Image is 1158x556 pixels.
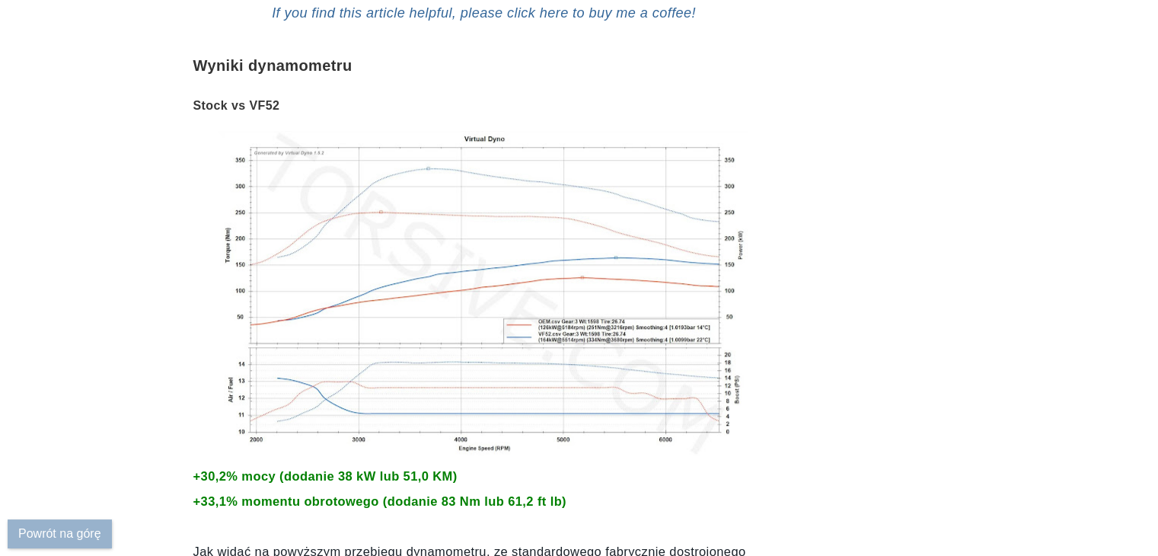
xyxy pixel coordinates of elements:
img: Hamownia seryjna kontra VF52 [218,131,751,455]
font: Stock vs VF52 [193,99,280,112]
font: Wyniki dynamometru [193,57,353,74]
font: +30,2% mocy (dodanie 38 kW lub 51,0 KM) [193,469,458,483]
font: +33,1% momentu obrotowego (dodanie 83 Nm lub 61,2 ft lb) [193,494,566,508]
font: Powrót na górę [18,527,101,540]
button: Powrót na górę [8,519,112,548]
